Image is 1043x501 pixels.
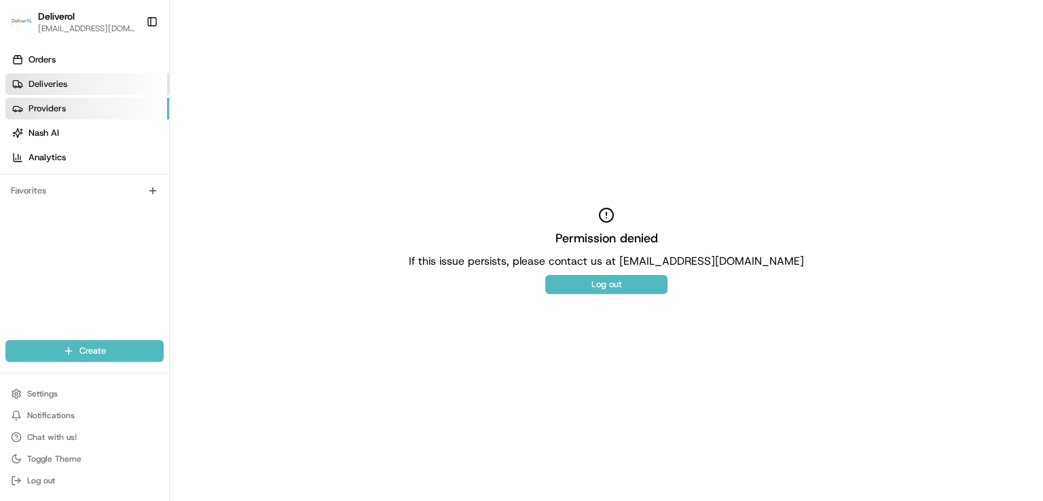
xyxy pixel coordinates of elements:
[35,88,224,102] input: Clear
[38,23,135,34] button: [EMAIL_ADDRESS][DOMAIN_NAME]
[5,98,169,119] a: Providers
[14,14,41,41] img: Nash
[5,449,164,468] button: Toggle Theme
[5,406,164,425] button: Notifications
[8,191,109,216] a: 📗Knowledge Base
[27,197,104,210] span: Knowledge Base
[29,103,66,115] span: Providers
[29,78,67,90] span: Deliveries
[5,147,169,168] a: Analytics
[5,49,169,71] a: Orders
[5,340,164,362] button: Create
[135,230,164,240] span: Pylon
[14,198,24,209] div: 📗
[14,130,38,154] img: 1736555255976-a54dd68f-1ca7-489b-9aae-adbdc363a1c4
[29,54,56,66] span: Orders
[27,432,77,443] span: Chat with us!
[5,73,169,95] a: Deliveries
[555,229,658,248] h2: Permission denied
[109,191,223,216] a: 💻API Documentation
[115,198,126,209] div: 💻
[128,197,218,210] span: API Documentation
[5,5,141,38] button: DeliverolDeliverol[EMAIL_ADDRESS][DOMAIN_NAME]
[14,54,247,76] p: Welcome 👋
[27,453,81,464] span: Toggle Theme
[29,127,59,139] span: Nash AI
[5,471,164,490] button: Log out
[27,475,55,486] span: Log out
[29,151,66,164] span: Analytics
[79,345,106,357] span: Create
[5,180,164,202] div: Favorites
[11,12,33,31] img: Deliverol
[5,384,164,403] button: Settings
[409,253,804,270] p: If this issue persists, please contact us at [EMAIL_ADDRESS][DOMAIN_NAME]
[46,130,223,143] div: Start new chat
[46,143,172,154] div: We're available if you need us!
[27,388,58,399] span: Settings
[231,134,247,150] button: Start new chat
[38,10,75,23] button: Deliverol
[27,410,75,421] span: Notifications
[5,122,169,144] a: Nash AI
[5,428,164,447] button: Chat with us!
[96,229,164,240] a: Powered byPylon
[545,275,667,294] button: Log out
